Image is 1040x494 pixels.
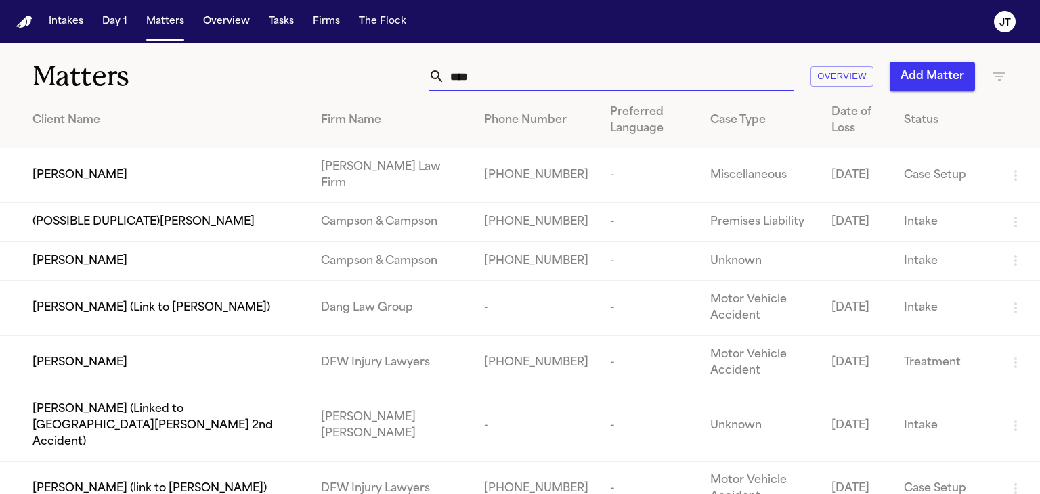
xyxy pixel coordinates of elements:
[310,335,474,390] td: DFW Injury Lawyers
[32,401,299,450] span: [PERSON_NAME] (Linked to [GEOGRAPHIC_DATA][PERSON_NAME] 2nd Accident)
[321,112,463,129] div: Firm Name
[893,280,997,335] td: Intake
[599,390,699,461] td: -
[307,9,345,34] button: Firms
[610,104,689,137] div: Preferred Language
[263,9,299,34] button: Tasks
[699,242,821,280] td: Unknown
[599,203,699,242] td: -
[810,66,873,87] button: Overview
[699,148,821,203] td: Miscellaneous
[473,390,599,461] td: -
[893,148,997,203] td: Case Setup
[43,9,89,34] button: Intakes
[893,203,997,242] td: Intake
[599,148,699,203] td: -
[904,112,986,129] div: Status
[198,9,255,34] button: Overview
[699,203,821,242] td: Premises Liability
[473,203,599,242] td: [PHONE_NUMBER]
[699,390,821,461] td: Unknown
[97,9,133,34] button: Day 1
[821,280,892,335] td: [DATE]
[473,335,599,390] td: [PHONE_NUMBER]
[821,390,892,461] td: [DATE]
[893,242,997,280] td: Intake
[32,300,270,316] span: [PERSON_NAME] (Link to [PERSON_NAME])
[353,9,412,34] button: The Flock
[310,390,474,461] td: [PERSON_NAME] [PERSON_NAME]
[893,335,997,390] td: Treatment
[16,16,32,28] a: Home
[599,242,699,280] td: -
[32,112,299,129] div: Client Name
[699,280,821,335] td: Motor Vehicle Accident
[473,148,599,203] td: [PHONE_NUMBER]
[831,104,882,137] div: Date of Loss
[310,148,474,203] td: [PERSON_NAME] Law Firm
[310,203,474,242] td: Campson & Campson
[473,280,599,335] td: -
[484,112,588,129] div: Phone Number
[699,335,821,390] td: Motor Vehicle Accident
[32,253,127,269] span: [PERSON_NAME]
[473,242,599,280] td: [PHONE_NUMBER]
[890,62,975,91] button: Add Matter
[893,390,997,461] td: Intake
[599,335,699,390] td: -
[32,355,127,371] span: [PERSON_NAME]
[710,112,810,129] div: Case Type
[599,280,699,335] td: -
[821,335,892,390] td: [DATE]
[821,203,892,242] td: [DATE]
[310,242,474,280] td: Campson & Campson
[141,9,190,34] button: Matters
[310,280,474,335] td: Dang Law Group
[16,16,32,28] img: Finch Logo
[32,167,127,183] span: [PERSON_NAME]
[32,60,305,93] h1: Matters
[32,214,255,230] span: (POSSIBLE DUPLICATE)[PERSON_NAME]
[821,148,892,203] td: [DATE]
